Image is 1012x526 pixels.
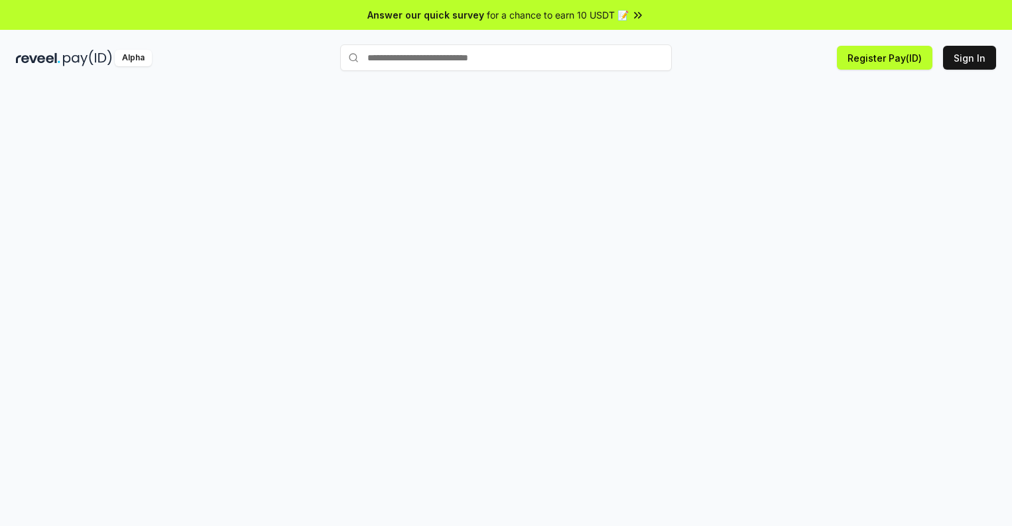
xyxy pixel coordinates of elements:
[115,50,152,66] div: Alpha
[487,8,629,22] span: for a chance to earn 10 USDT 📝
[367,8,484,22] span: Answer our quick survey
[943,46,996,70] button: Sign In
[16,50,60,66] img: reveel_dark
[63,50,112,66] img: pay_id
[837,46,932,70] button: Register Pay(ID)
